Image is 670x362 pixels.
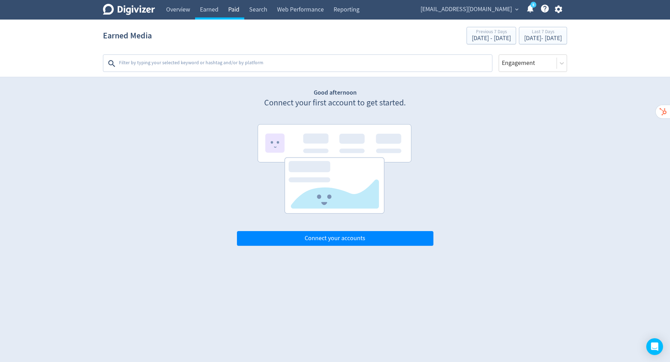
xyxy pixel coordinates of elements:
[467,27,516,44] button: Previous 7 Days[DATE] - [DATE]
[519,27,567,44] button: Last 7 Days[DATE]- [DATE]
[524,29,562,35] div: Last 7 Days
[524,35,562,42] div: [DATE] - [DATE]
[472,35,511,42] div: [DATE] - [DATE]
[305,235,365,242] span: Connect your accounts
[237,231,433,246] button: Connect your accounts
[418,4,520,15] button: [EMAIL_ADDRESS][DOMAIN_NAME]
[237,234,433,242] a: Connect your accounts
[420,4,512,15] span: [EMAIL_ADDRESS][DOMAIN_NAME]
[472,29,511,35] div: Previous 7 Days
[237,88,433,97] h1: Good afternoon
[237,97,433,109] p: Connect your first account to get started.
[530,2,536,8] a: 5
[514,6,520,13] span: expand_more
[103,24,152,47] h1: Earned Media
[533,2,534,7] text: 5
[646,338,663,355] div: Open Intercom Messenger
